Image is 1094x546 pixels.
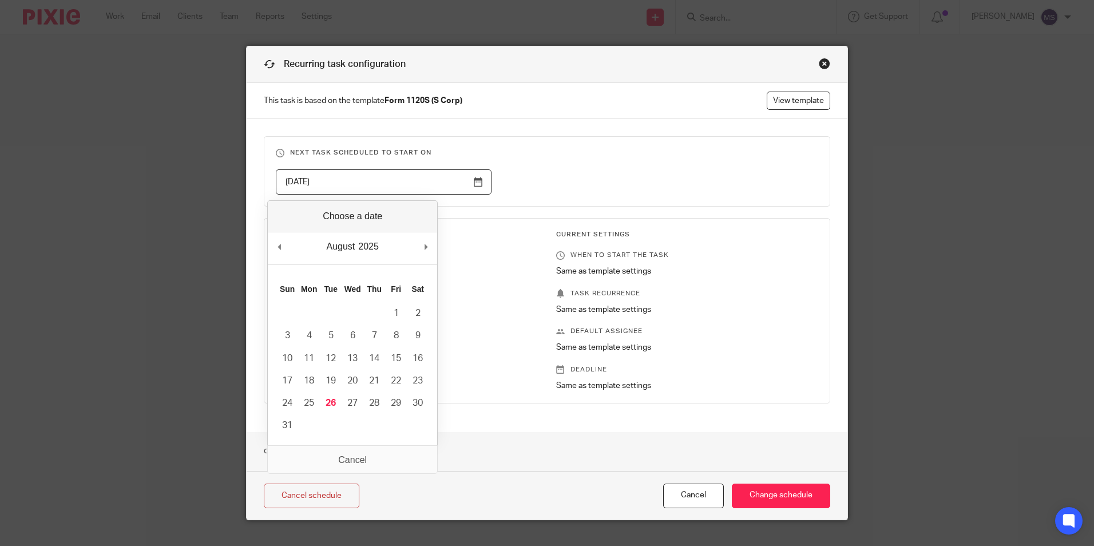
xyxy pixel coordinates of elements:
[342,370,363,392] button: 20
[556,327,818,336] p: Default assignee
[298,370,320,392] button: 18
[320,347,342,370] button: 12
[556,342,818,353] p: Same as template settings
[407,302,429,325] button: 2
[732,484,830,508] input: Change schedule
[324,284,338,294] abbr: Tuesday
[301,284,317,294] abbr: Monday
[276,148,818,157] h3: Next task scheduled to start on
[342,347,363,370] button: 13
[324,238,356,255] div: August
[385,370,407,392] button: 22
[556,365,818,374] p: Deadline
[273,238,285,255] button: Previous Month
[819,58,830,69] div: Close this dialog window
[276,169,491,195] input: Use the arrow keys to pick a date
[356,238,380,255] div: 2025
[663,484,724,508] button: Cancel
[280,284,295,294] abbr: Sunday
[385,302,407,325] button: 1
[367,284,381,294] abbr: Thursday
[363,347,385,370] button: 14
[264,444,403,460] h1: Override Template Settings
[320,392,342,414] button: 26
[264,58,406,71] h1: Recurring task configuration
[556,251,818,260] p: When to start the task
[298,347,320,370] button: 11
[276,414,298,437] button: 31
[556,289,818,298] p: Task recurrence
[556,230,818,239] h3: Current Settings
[411,284,424,294] abbr: Saturday
[385,347,407,370] button: 15
[556,266,818,277] p: Same as template settings
[276,347,298,370] button: 10
[385,325,407,347] button: 8
[264,484,359,508] a: Cancel schedule
[556,304,818,315] p: Same as template settings
[344,284,361,294] abbr: Wednesday
[276,392,298,414] button: 24
[342,392,363,414] button: 27
[767,92,830,110] a: View template
[391,284,401,294] abbr: Friday
[556,380,818,391] p: Same as template settings
[407,370,429,392] button: 23
[407,325,429,347] button: 9
[276,325,298,347] button: 3
[320,370,342,392] button: 19
[320,325,342,347] button: 5
[342,325,363,347] button: 6
[363,392,385,414] button: 28
[385,392,407,414] button: 29
[298,325,320,347] button: 4
[298,392,320,414] button: 25
[385,97,462,105] strong: Form 1120S (S Corp)
[420,238,431,255] button: Next Month
[363,370,385,392] button: 21
[276,370,298,392] button: 17
[264,95,462,106] span: This task is based on the template
[407,392,429,414] button: 30
[407,347,429,370] button: 16
[363,325,385,347] button: 7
